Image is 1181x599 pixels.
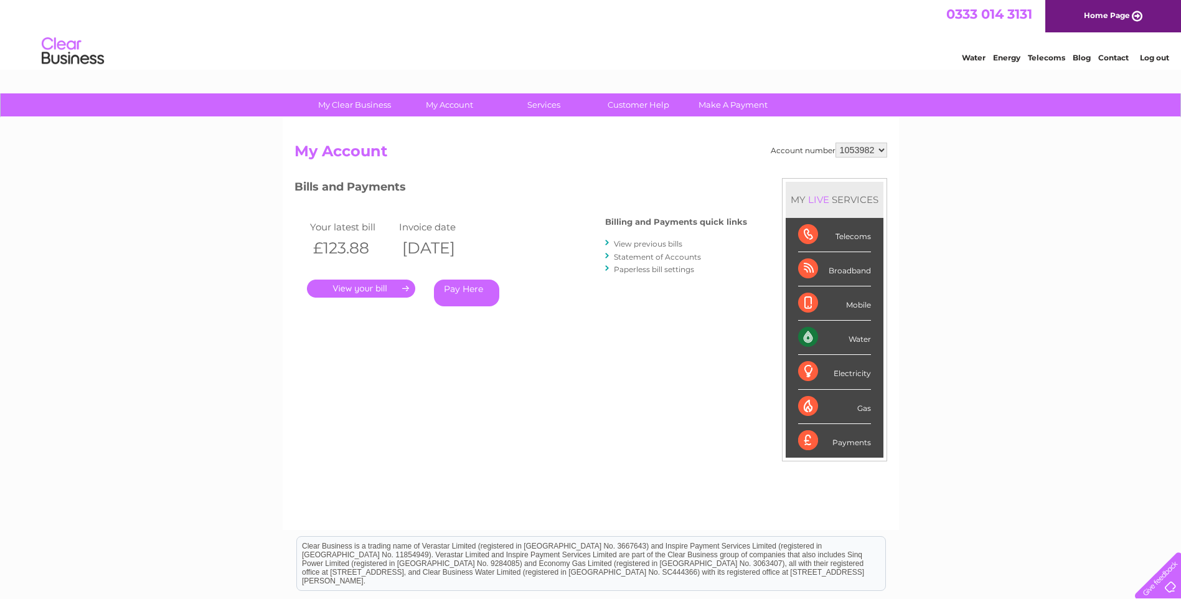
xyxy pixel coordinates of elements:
[798,286,871,321] div: Mobile
[798,390,871,424] div: Gas
[962,53,986,62] a: Water
[1073,53,1091,62] a: Blog
[1098,53,1129,62] a: Contact
[771,143,887,158] div: Account number
[294,143,887,166] h2: My Account
[1140,53,1169,62] a: Log out
[307,219,397,235] td: Your latest bill
[303,93,406,116] a: My Clear Business
[798,355,871,389] div: Electricity
[682,93,784,116] a: Make A Payment
[307,280,415,298] a: .
[1028,53,1065,62] a: Telecoms
[993,53,1020,62] a: Energy
[614,265,694,274] a: Paperless bill settings
[396,219,486,235] td: Invoice date
[294,178,747,200] h3: Bills and Payments
[806,194,832,205] div: LIVE
[398,93,501,116] a: My Account
[41,32,105,70] img: logo.png
[605,217,747,227] h4: Billing and Payments quick links
[492,93,595,116] a: Services
[587,93,690,116] a: Customer Help
[786,182,883,217] div: MY SERVICES
[614,239,682,248] a: View previous bills
[307,235,397,261] th: £123.88
[798,424,871,458] div: Payments
[434,280,499,306] a: Pay Here
[798,218,871,252] div: Telecoms
[297,7,885,60] div: Clear Business is a trading name of Verastar Limited (registered in [GEOGRAPHIC_DATA] No. 3667643...
[614,252,701,262] a: Statement of Accounts
[946,6,1032,22] a: 0333 014 3131
[396,235,486,261] th: [DATE]
[798,252,871,286] div: Broadband
[798,321,871,355] div: Water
